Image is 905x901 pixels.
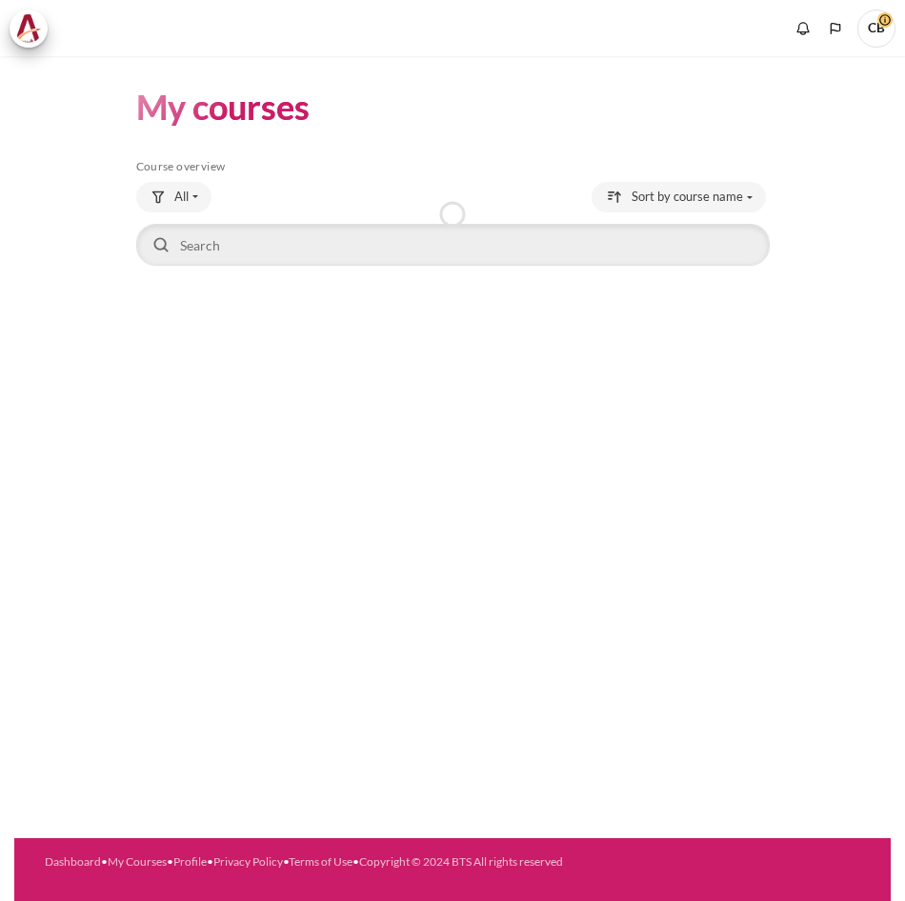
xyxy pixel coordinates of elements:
button: Grouping drop-down menu [136,182,211,212]
input: Search [136,224,770,266]
a: Terms of Use [289,854,352,869]
a: Copyright © 2024 BTS All rights reserved [359,854,563,869]
span: CB [857,10,895,48]
button: Languages [821,14,850,43]
a: User menu [857,10,895,48]
a: Dashboard [45,854,101,869]
div: Course overview controls [136,182,770,270]
a: Profile [173,854,207,869]
div: • • • • • [45,853,860,871]
h1: My courses [136,85,310,130]
img: Architeck [15,14,42,43]
h5: Course overview [136,159,770,174]
span: Sort by course name [632,188,743,207]
div: Show notification window with no new notifications [789,14,817,43]
a: Privacy Policy [213,854,283,869]
a: Architeck Architeck [10,10,57,48]
section: Content [14,56,891,298]
button: Sorting drop-down menu [592,182,766,212]
a: My Courses [108,854,167,869]
span: All [174,188,189,207]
